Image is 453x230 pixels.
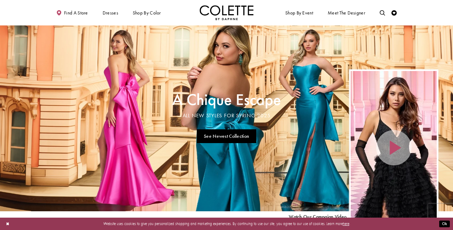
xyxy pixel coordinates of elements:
[351,71,437,225] div: Video Player
[39,220,414,227] p: Website uses cookies to give you personalized shopping and marketing experiences. By continuing t...
[343,221,349,226] a: here
[64,10,88,16] span: Find a store
[197,129,257,143] a: See Newest Collection A Chique Escape All New Styles For Spring 2025
[101,5,120,20] span: Dresses
[103,10,118,16] span: Dresses
[55,5,89,20] a: Find a store
[200,5,253,20] a: Visit Home Page
[390,5,398,20] a: Check Wishlist
[285,10,313,16] span: Shop By Event
[131,5,162,20] span: Shop by color
[326,5,367,20] a: Meet the designer
[3,219,12,229] button: Close Dialog
[133,10,161,16] span: Shop by color
[378,5,386,20] a: Toggle search
[170,127,282,146] ul: Slider Links
[284,5,314,20] span: Shop By Event
[328,10,365,16] span: Meet the designer
[439,220,450,227] button: Submit Dialog
[289,214,346,219] span: Play Slide #15 Video
[200,5,253,20] img: Colette by Daphne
